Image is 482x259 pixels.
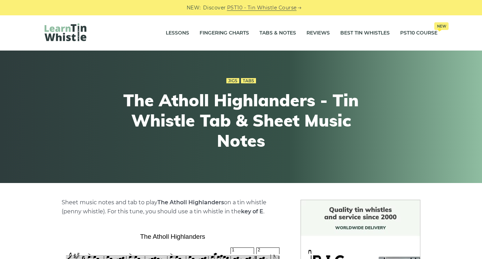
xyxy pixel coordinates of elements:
[226,78,239,84] a: Jigs
[241,78,256,84] a: Tabs
[200,24,249,42] a: Fingering Charts
[241,208,263,215] strong: key of E
[434,22,449,30] span: New
[306,24,330,42] a: Reviews
[157,199,224,206] strong: The Atholl Highlanders
[45,23,86,41] img: LearnTinWhistle.com
[166,24,189,42] a: Lessons
[62,198,284,216] p: Sheet music notes and tab to play on a tin whistle (penny whistle). For this tune, you should use...
[400,24,437,42] a: PST10 CourseNew
[113,90,369,151] h1: The Atholl Highlanders - Tin Whistle Tab & Sheet Music Notes
[259,24,296,42] a: Tabs & Notes
[340,24,390,42] a: Best Tin Whistles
